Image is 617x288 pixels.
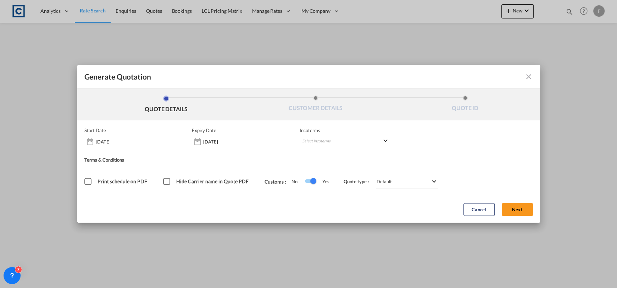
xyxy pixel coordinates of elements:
[91,96,241,115] li: QUOTE DETAILS
[84,178,149,185] md-checkbox: Print schedule on PDF
[502,203,533,216] button: Next
[77,65,540,223] md-dialog: Generate QuotationQUOTE ...
[203,139,246,145] input: Expiry date
[305,176,315,187] md-switch: Switch 1
[463,203,495,216] button: Cancel
[84,157,309,165] div: Terms & Conditions
[84,127,106,133] p: Start Date
[96,139,138,145] input: Start date
[300,135,389,148] md-select: Select Incoterms
[524,72,533,81] md-icon: icon-close fg-AAA8AD cursor m-0
[315,179,329,184] span: Yes
[344,179,374,184] span: Quote type :
[241,96,390,115] li: CUSTOMER DETAILS
[300,127,389,133] span: Incoterms
[176,178,249,184] span: Hide Carrier name in Quote PDF
[377,179,392,184] div: Default
[265,179,291,185] span: Customs :
[163,178,250,185] md-checkbox: Hide Carrier name in Quote PDF
[390,96,540,115] li: QUOTE ID
[84,72,151,81] span: Generate Quotation
[192,127,216,133] p: Expiry Date
[291,179,305,184] span: No
[98,178,147,184] span: Print schedule on PDF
